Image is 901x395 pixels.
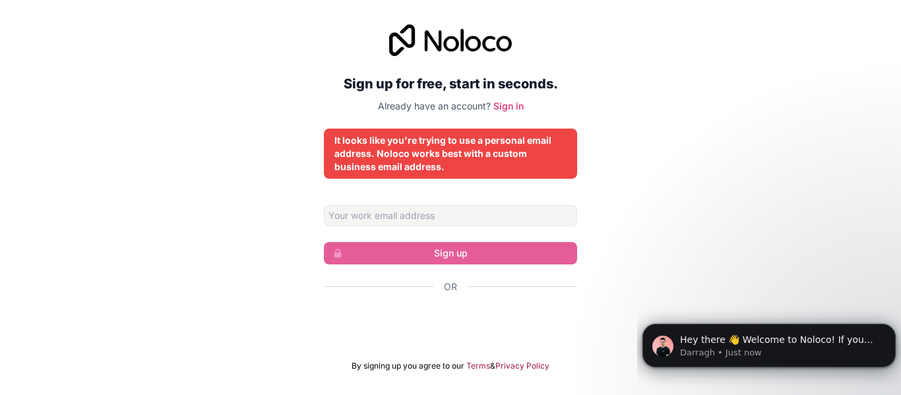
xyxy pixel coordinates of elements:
button: Sign up [324,242,577,264]
span: Or [444,280,457,293]
span: By signing up you agree to our [352,361,464,371]
input: Email address [324,205,577,226]
span: & [490,361,495,371]
div: It looks like you're trying to use a personal email address. Noloco works best with a custom busi... [334,134,567,173]
a: Terms [466,361,490,371]
iframe: Sign in with Google Button [317,308,584,337]
a: Sign in [493,100,524,111]
iframe: Intercom notifications message [637,296,901,388]
a: Privacy Policy [495,361,549,371]
span: Already have an account? [378,100,491,111]
h2: Sign up for free, start in seconds. [324,72,577,96]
